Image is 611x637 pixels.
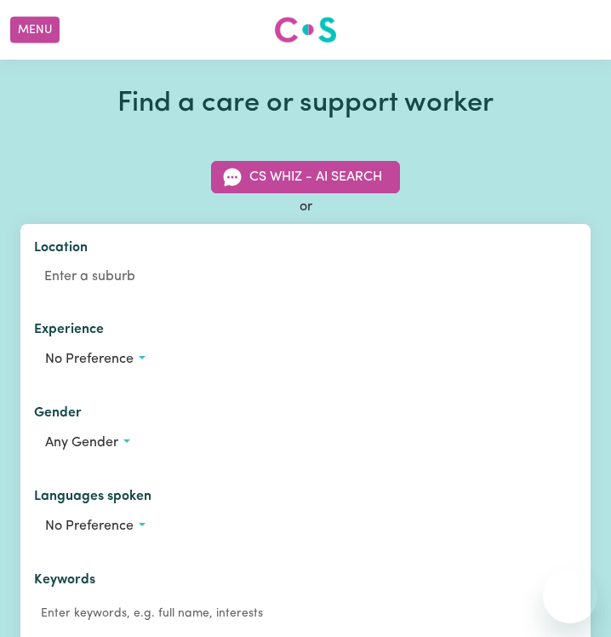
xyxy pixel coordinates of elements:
[274,10,337,49] a: Careseekers logo
[45,436,118,450] span: Any gender
[34,510,577,542] button: Worker language preferences
[34,570,95,594] label: Keywords
[34,319,104,343] label: Experience
[34,261,577,292] input: Enter a suburb
[211,161,400,193] button: CS Whiz - AI Search
[34,486,151,510] label: Languages spoken
[34,238,88,261] label: Location
[10,17,60,43] button: Menu
[45,353,134,366] span: No preference
[34,403,82,427] label: Gender
[543,569,597,623] iframe: Button to launch messaging window
[20,87,591,120] h1: Find a care or support worker
[20,197,591,217] div: or
[34,343,577,376] button: Worker experience options
[45,519,134,533] span: No preference
[34,600,577,627] input: Enter keywords, e.g. full name, interests
[34,427,577,459] button: Worker gender preference
[274,14,337,45] img: Careseekers logo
